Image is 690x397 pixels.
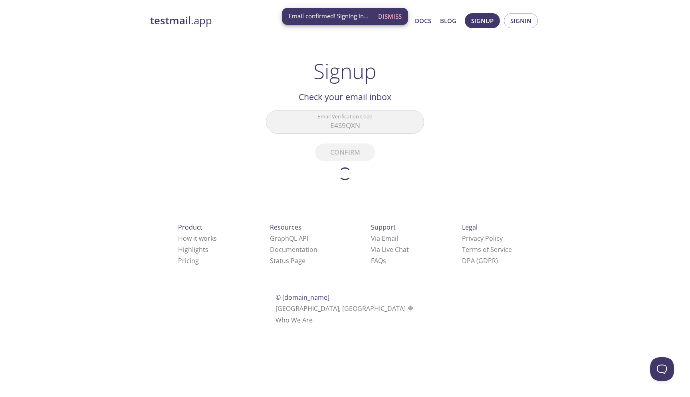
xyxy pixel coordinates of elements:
a: testmail.app [150,14,338,28]
span: s [383,256,386,265]
a: GraphQL API [270,234,308,243]
a: Via Live Chat [371,245,409,254]
span: Product [178,223,202,232]
iframe: Help Scout Beacon - Open [650,357,674,381]
h1: Signup [313,59,377,83]
a: Blog [440,16,456,26]
span: Resources [270,223,301,232]
a: Privacy Policy [462,234,503,243]
a: Via Email [371,234,398,243]
a: FAQ [371,256,386,265]
a: Documentation [270,245,317,254]
button: Dismiss [375,9,405,24]
a: Who We Are [276,316,313,324]
a: Docs [415,16,431,26]
a: How it works [178,234,217,243]
span: Support [371,223,396,232]
span: Signup [471,16,494,26]
a: Status Page [270,256,305,265]
a: Terms of Service [462,245,512,254]
button: Signup [465,13,500,28]
span: Signin [510,16,531,26]
span: © [DOMAIN_NAME] [276,293,329,302]
a: Pricing [178,256,199,265]
span: Legal [462,223,478,232]
span: Dismiss [378,11,402,22]
button: Signin [504,13,538,28]
strong: testmail [150,14,191,28]
h2: Check your email inbox [266,90,424,104]
a: DPA (GDPR) [462,256,498,265]
a: Highlights [178,245,208,254]
span: Email confirmed! Signing in... [289,12,369,20]
span: [GEOGRAPHIC_DATA], [GEOGRAPHIC_DATA] [276,304,415,313]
